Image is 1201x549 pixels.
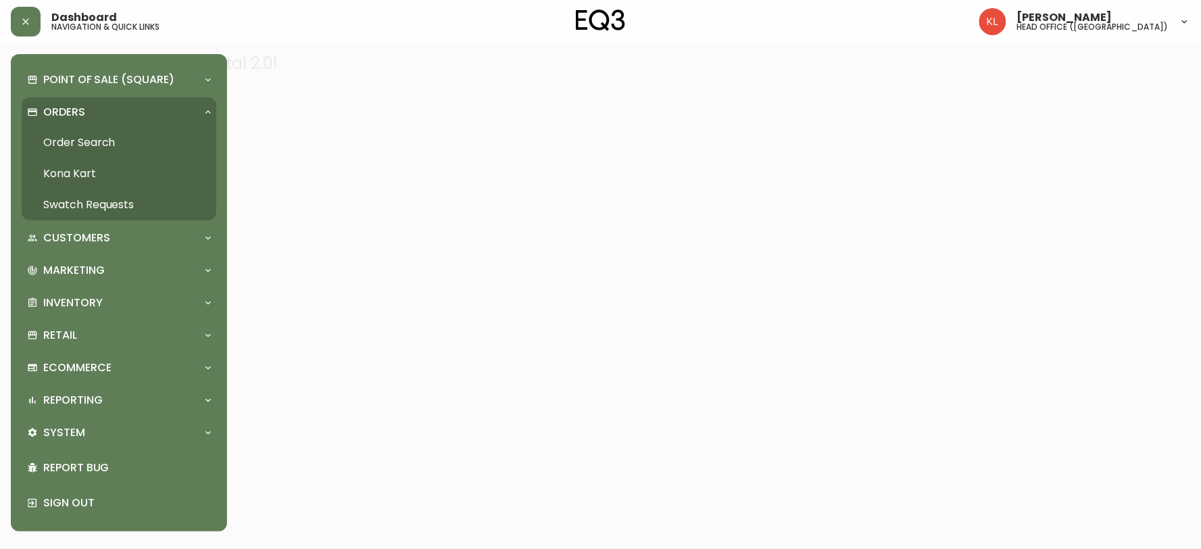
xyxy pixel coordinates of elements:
p: Marketing [43,263,105,278]
div: Sign Out [22,485,216,521]
p: Orders [43,105,85,120]
a: Swatch Requests [22,189,216,220]
p: Customers [43,231,110,245]
h5: head office ([GEOGRAPHIC_DATA]) [1017,23,1169,31]
p: System [43,425,85,440]
div: Inventory [22,288,216,318]
p: Retail [43,328,77,343]
span: Dashboard [51,12,117,23]
div: Marketing [22,256,216,285]
div: Report Bug [22,450,216,485]
a: Kona Kart [22,158,216,189]
h5: navigation & quick links [51,23,160,31]
div: Retail [22,320,216,350]
p: Reporting [43,393,103,408]
p: Inventory [43,295,103,310]
div: Ecommerce [22,353,216,383]
div: System [22,418,216,448]
span: [PERSON_NAME] [1017,12,1112,23]
div: Customers [22,223,216,253]
a: Order Search [22,127,216,158]
img: logo [576,9,626,31]
p: Report Bug [43,460,211,475]
p: Sign Out [43,496,211,510]
img: 2c0c8aa7421344cf0398c7f872b772b5 [979,8,1006,35]
p: Ecommerce [43,360,112,375]
div: Reporting [22,385,216,415]
div: Point of Sale (Square) [22,65,216,95]
div: Orders [22,97,216,127]
p: Point of Sale (Square) [43,72,174,87]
